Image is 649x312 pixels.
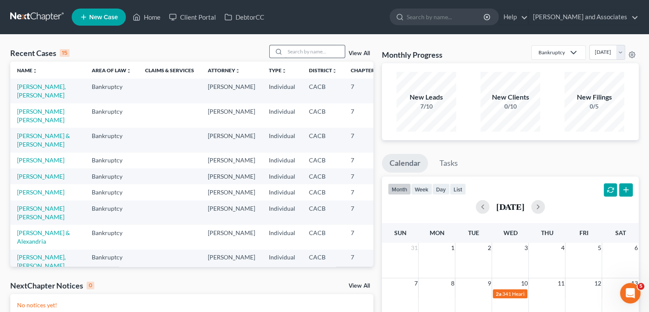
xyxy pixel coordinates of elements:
[302,79,344,103] td: CACB
[565,92,624,102] div: New Filings
[262,103,302,128] td: Individual
[302,153,344,168] td: CACB
[262,225,302,249] td: Individual
[450,183,466,195] button: list
[17,132,70,148] a: [PERSON_NAME] & [PERSON_NAME]
[208,67,240,74] a: Attorneyunfold_more
[382,154,428,173] a: Calendar
[413,278,418,288] span: 7
[302,200,344,225] td: CACB
[344,200,387,225] td: 7
[486,278,492,288] span: 9
[344,250,387,274] td: 7
[344,128,387,152] td: 7
[17,205,64,221] a: [PERSON_NAME] [PERSON_NAME]
[480,92,540,102] div: New Clients
[302,128,344,152] td: CACB
[349,283,370,289] a: View All
[344,184,387,200] td: 7
[523,243,528,253] span: 3
[201,184,262,200] td: [PERSON_NAME]
[520,278,528,288] span: 10
[85,128,138,152] td: Bankruptcy
[302,250,344,274] td: CACB
[10,48,70,58] div: Recent Cases
[382,50,442,60] h3: Monthly Progress
[486,243,492,253] span: 2
[17,83,66,99] a: [PERSON_NAME], [PERSON_NAME]
[85,79,138,103] td: Bankruptcy
[450,243,455,253] span: 1
[495,291,501,297] span: 2a
[85,200,138,225] td: Bankruptcy
[597,243,602,253] span: 5
[262,128,302,152] td: Individual
[349,50,370,56] a: View All
[432,183,450,195] button: day
[235,68,240,74] i: unfold_more
[302,225,344,249] td: CACB
[17,108,64,124] a: [PERSON_NAME] [PERSON_NAME]
[262,200,302,225] td: Individual
[262,184,302,200] td: Individual
[262,168,302,184] td: Individual
[17,173,64,180] a: [PERSON_NAME]
[429,229,444,236] span: Mon
[201,79,262,103] td: [PERSON_NAME]
[496,202,524,211] h2: [DATE]
[85,225,138,249] td: Bankruptcy
[565,102,624,111] div: 0/5
[541,229,553,236] span: Thu
[309,67,337,74] a: Districtunfold_more
[32,68,38,74] i: unfold_more
[128,9,165,25] a: Home
[579,229,588,236] span: Fri
[201,225,262,249] td: [PERSON_NAME]
[262,250,302,274] td: Individual
[411,183,432,195] button: week
[262,79,302,103] td: Individual
[344,168,387,184] td: 7
[560,243,565,253] span: 4
[332,68,337,74] i: unfold_more
[407,9,485,25] input: Search by name...
[538,49,565,56] div: Bankruptcy
[201,153,262,168] td: [PERSON_NAME]
[17,253,66,269] a: [PERSON_NAME], [PERSON_NAME]
[396,92,456,102] div: New Leads
[85,250,138,274] td: Bankruptcy
[344,103,387,128] td: 7
[126,68,131,74] i: unfold_more
[17,67,38,74] a: Nameunfold_more
[17,301,367,309] p: No notices yet!
[480,102,540,111] div: 0/10
[87,282,94,289] div: 0
[85,103,138,128] td: Bankruptcy
[17,156,64,164] a: [PERSON_NAME]
[410,243,418,253] span: 31
[85,153,138,168] td: Bankruptcy
[201,250,262,274] td: [PERSON_NAME]
[92,67,131,74] a: Area of Lawunfold_more
[85,168,138,184] td: Bankruptcy
[285,45,345,58] input: Search by name...
[282,68,287,74] i: unfold_more
[351,67,380,74] a: Chapterunfold_more
[201,200,262,225] td: [PERSON_NAME]
[165,9,220,25] a: Client Portal
[17,229,70,245] a: [PERSON_NAME] & Alexandria
[10,280,94,291] div: NextChapter Notices
[556,278,565,288] span: 11
[503,229,517,236] span: Wed
[637,283,644,290] span: 5
[388,183,411,195] button: month
[344,153,387,168] td: 7
[593,278,602,288] span: 12
[630,278,639,288] span: 13
[60,49,70,57] div: 15
[344,79,387,103] td: 7
[302,184,344,200] td: CACB
[138,62,201,79] th: Claims & Services
[529,9,638,25] a: [PERSON_NAME] and Associates
[634,243,639,253] span: 6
